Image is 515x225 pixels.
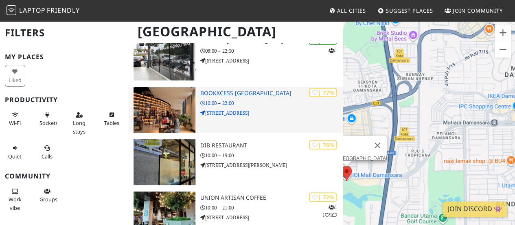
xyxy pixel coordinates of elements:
p: [STREET_ADDRESS][PERSON_NAME] [200,161,343,169]
p: 10:00 – 22:00 [200,99,343,107]
span: Stable Wi-Fi [9,119,21,127]
a: DIB RESTAURANT | 76% DIB RESTAURANT 10:00 – 19:00 [STREET_ADDRESS][PERSON_NAME] [129,139,343,185]
h3: Union Artisan Coffee [200,194,343,201]
button: Zoom out [495,41,511,58]
a: LaptopFriendly LaptopFriendly [7,4,80,18]
span: Friendly [47,6,79,15]
h3: My Places [5,53,124,61]
span: Long stays [73,119,85,135]
div: | 76% [309,140,337,149]
span: Suggest Places [386,7,433,14]
h3: Community [5,172,124,180]
h3: Productivity [5,96,124,104]
div: | 77% [309,88,337,97]
p: 10:00 – 21:00 [200,204,343,212]
span: Power sockets [39,119,58,127]
p: [STREET_ADDRESS] [200,214,343,221]
button: Tables [101,108,122,130]
h3: DIB RESTAURANT [200,142,343,149]
button: Quiet [5,141,25,163]
img: FEEKA at Happy Mansion [134,35,195,80]
button: Wi-Fi [5,108,25,130]
span: Video/audio calls [42,153,53,160]
img: LaptopFriendly [7,5,16,15]
button: Long stays [69,108,90,138]
a: BookXcess [GEOGRAPHIC_DATA] [311,155,387,161]
p: 1 1 1 [322,203,337,219]
div: | 72% [309,192,337,202]
h3: BookXcess [GEOGRAPHIC_DATA] [200,90,343,97]
span: Work-friendly tables [104,119,119,127]
a: Suggest Places [375,3,436,18]
h1: [GEOGRAPHIC_DATA] [131,20,342,43]
span: Group tables [39,196,57,203]
button: Calls [37,141,57,163]
img: BookXcess Tropicana Gardens Mall [134,87,195,133]
a: Join Community [441,3,506,18]
span: Quiet [8,153,22,160]
p: [STREET_ADDRESS] [200,109,343,117]
span: Join Community [453,7,503,14]
span: People working [9,196,22,211]
button: Work vibe [5,185,25,214]
p: 10:00 – 19:00 [200,151,343,159]
a: BookXcess Tropicana Gardens Mall | 77% BookXcess [GEOGRAPHIC_DATA] 10:00 – 22:00 [STREET_ADDRESS] [129,87,343,133]
a: FEEKA at Happy Mansion | 90% 1 FEEKA at [GEOGRAPHIC_DATA] 08:00 – 22:30 [STREET_ADDRESS] [129,35,343,80]
h2: Filters [5,20,124,45]
img: DIB RESTAURANT [134,139,195,185]
button: Close [368,136,387,155]
span: Laptop [19,6,46,15]
button: Zoom in [495,25,511,41]
button: Sockets [37,108,57,130]
p: [STREET_ADDRESS] [200,57,343,65]
a: All Cities [326,3,369,18]
span: All Cities [337,7,366,14]
button: Groups [37,185,57,206]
